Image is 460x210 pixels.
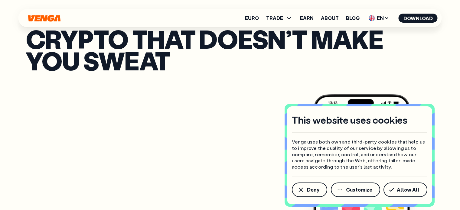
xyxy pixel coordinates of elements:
span: Allow All [397,187,419,192]
button: Allow All [383,183,427,197]
a: Euro [245,16,259,21]
h4: This website uses cookies [292,114,407,126]
p: Venga uses both own and third-party cookies that help us to improve the quality of our service by... [292,139,427,170]
span: Deny [307,187,319,192]
button: Customize [331,183,380,197]
button: Download [399,14,438,23]
img: flag-uk [369,15,375,21]
span: Customize [346,187,372,192]
span: TRADE [266,15,293,22]
a: About [321,16,339,21]
button: Deny [292,183,327,197]
a: Earn [300,16,314,21]
span: EN [367,13,391,23]
a: Blog [346,16,360,21]
span: TRADE [266,16,283,21]
p: Crypto that doesn’t make you sweat [26,28,435,72]
svg: Home [28,15,61,22]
